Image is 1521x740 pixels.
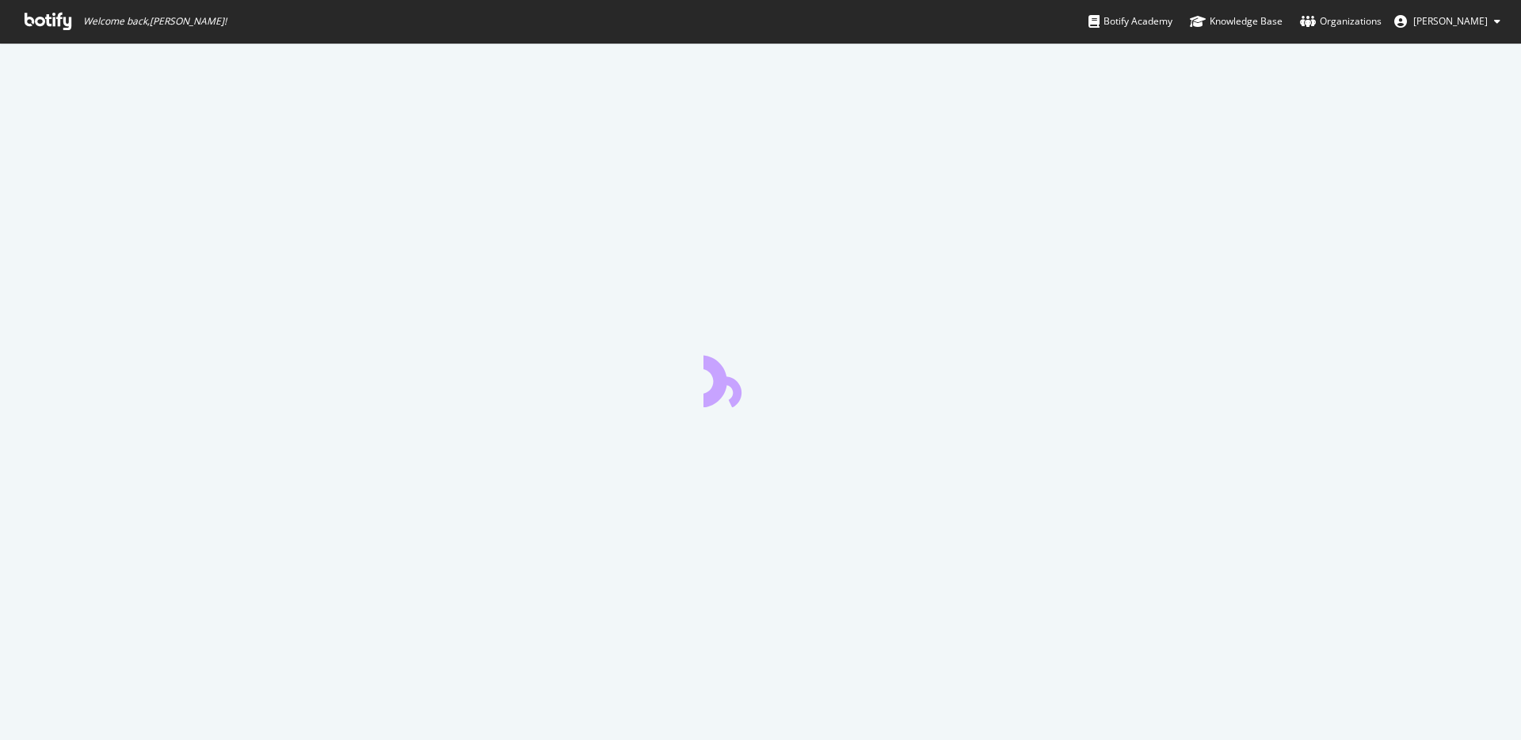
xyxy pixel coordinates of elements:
[1413,14,1488,28] span: Faye Chong
[1300,13,1382,29] div: Organizations
[83,15,227,28] span: Welcome back, [PERSON_NAME] !
[1190,13,1283,29] div: Knowledge Base
[703,350,818,407] div: animation
[1088,13,1172,29] div: Botify Academy
[1382,9,1513,34] button: [PERSON_NAME]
